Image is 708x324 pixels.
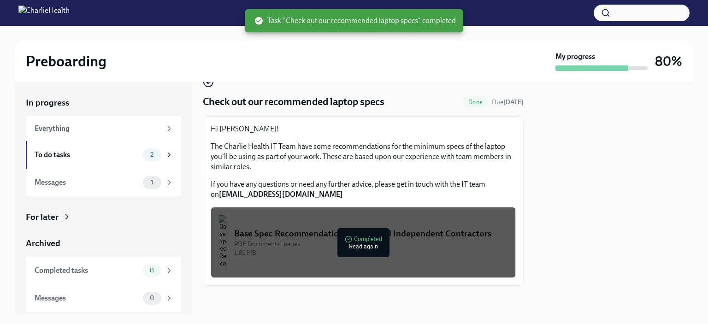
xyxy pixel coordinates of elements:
a: In progress [26,97,181,109]
span: 1 [145,179,159,186]
span: Due [492,98,524,106]
div: Messages [35,177,139,188]
strong: [DATE] [503,98,524,106]
div: For later [26,211,59,223]
a: For later [26,211,181,223]
a: To do tasks2 [26,141,181,169]
span: 2 [145,151,159,158]
p: The Charlie Health IT Team have some recommendations for the minimum specs of the laptop you'll b... [211,141,516,172]
span: September 4th, 2025 08:00 [492,98,524,106]
div: Completed tasks [35,265,139,276]
img: Base Spec Recommendations for Clinical Independent Contractors [218,215,227,270]
div: Everything [35,124,161,134]
p: If you have any questions or need any further advice, please get in touch with the IT team on [211,179,516,200]
button: Base Spec Recommendations for Clinical Independent ContractorsPDF Document•1 pages1.81 MBComplete... [211,207,516,278]
a: Completed tasks8 [26,257,181,284]
h3: 80% [655,53,682,70]
a: Archived [26,237,181,249]
a: Everything [26,116,181,141]
p: Hi [PERSON_NAME]! [211,124,516,134]
div: Messages [35,293,139,303]
a: Messages0 [26,284,181,312]
img: CharlieHealth [18,6,70,20]
h2: Preboarding [26,52,106,71]
span: 8 [144,267,159,274]
div: Base Spec Recommendations for Clinical Independent Contractors [234,228,508,240]
span: 0 [144,295,160,301]
div: 1.81 MB [234,248,508,257]
h4: Check out our recommended laptop specs [203,95,384,109]
span: Done [463,99,488,106]
span: Task "Check out our recommended laptop specs" completed [254,16,456,26]
div: To do tasks [35,150,139,160]
strong: [EMAIL_ADDRESS][DOMAIN_NAME] [219,190,343,199]
strong: My progress [555,52,595,62]
a: Messages1 [26,169,181,196]
div: PDF Document • 1 pages [234,240,508,248]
